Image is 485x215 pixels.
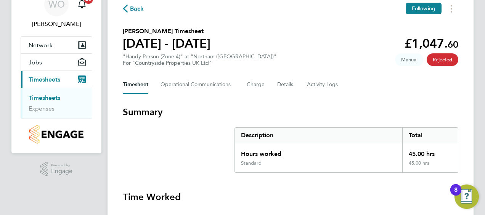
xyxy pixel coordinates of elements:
button: Timesheets Menu [445,3,458,14]
div: "Handy Person (Zone 4)" at "Northam ([GEOGRAPHIC_DATA])" [123,53,276,66]
div: For "Countryside Properties UK Ltd" [123,60,276,66]
span: Engage [51,168,72,175]
div: 8 [454,190,458,200]
h2: [PERSON_NAME] Timesheet [123,27,210,36]
h1: [DATE] - [DATE] [123,36,210,51]
button: Network [21,37,92,53]
a: Expenses [29,105,55,112]
div: Standard [241,160,262,166]
span: This timesheet has been rejected. [427,53,458,66]
div: Total [402,128,458,143]
button: Operational Communications [161,75,234,94]
h3: Time Worked [123,191,458,203]
img: countryside-properties-logo-retina.png [29,125,83,144]
h3: Summary [123,106,458,118]
button: Back [123,4,144,13]
span: Jobs [29,59,42,66]
button: Following [406,3,442,14]
div: Description [235,128,402,143]
a: Timesheets [29,94,60,101]
div: Summary [234,127,458,173]
div: Timesheets [21,88,92,119]
span: This timesheet was manually created. [395,53,424,66]
div: Hours worked [235,143,402,160]
button: Details [277,75,295,94]
span: Back [130,4,144,13]
button: Charge [247,75,265,94]
button: Activity Logs [307,75,339,94]
span: Following [412,5,435,12]
button: Timesheet [123,75,148,94]
div: 45.00 hrs [402,143,458,160]
button: Timesheets [21,71,92,88]
span: Timesheets [29,76,60,83]
div: 45.00 hrs [402,160,458,172]
button: Jobs [21,54,92,71]
a: Go to home page [21,125,92,144]
span: Wayne Orchard [21,19,92,29]
a: Powered byEngage [40,162,73,176]
button: Open Resource Center, 8 new notifications [454,185,479,209]
span: 60 [448,39,458,50]
span: Powered by [51,162,72,168]
app-decimal: £1,047. [405,36,458,51]
span: Network [29,42,53,49]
